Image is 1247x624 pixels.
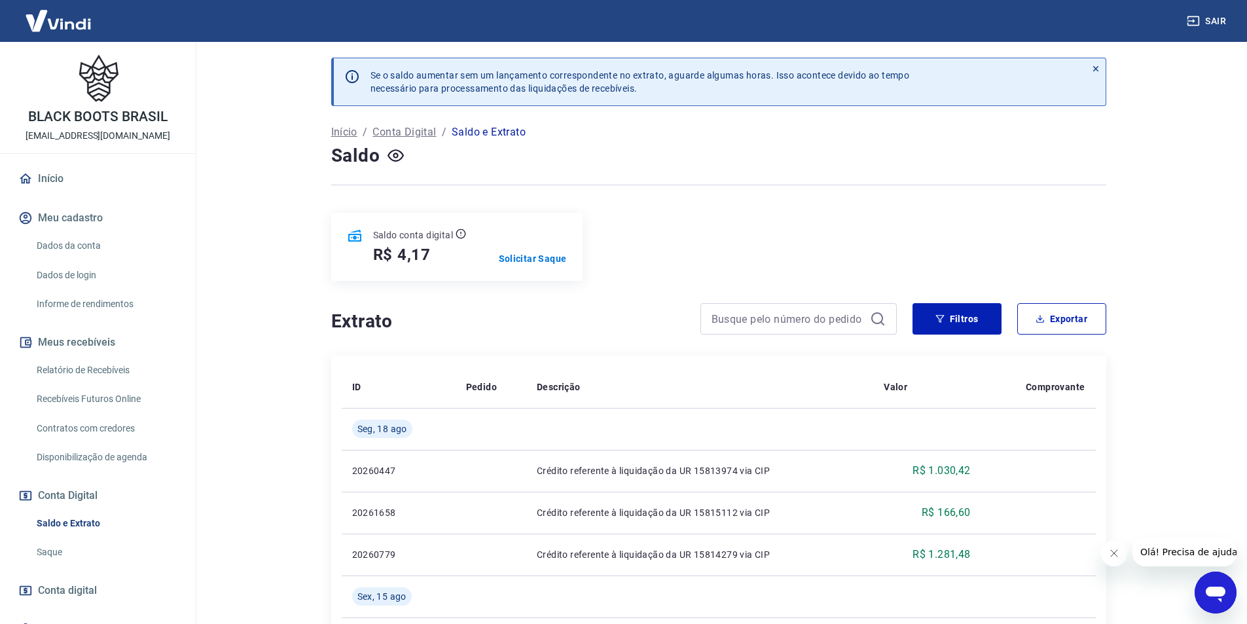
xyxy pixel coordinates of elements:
p: Comprovante [1026,380,1085,394]
input: Busque pelo número do pedido [712,309,865,329]
p: R$ 1.281,48 [913,547,970,562]
p: / [363,124,367,140]
span: Seg, 18 ago [357,422,407,435]
p: 20261658 [352,506,445,519]
a: Início [16,164,180,193]
a: Conta digital [16,576,180,605]
p: 20260447 [352,464,445,477]
p: R$ 166,60 [922,505,971,521]
a: Dados da conta [31,232,180,259]
a: Início [331,124,357,140]
a: Disponibilização de agenda [31,444,180,471]
h5: R$ 4,17 [373,244,431,265]
a: Relatório de Recebíveis [31,357,180,384]
a: Saque [31,539,180,566]
p: R$ 1.030,42 [913,463,970,479]
p: Descrição [537,380,581,394]
p: Valor [884,380,907,394]
button: Exportar [1017,303,1106,335]
button: Sair [1184,9,1231,33]
button: Meus recebíveis [16,328,180,357]
iframe: Fechar mensagem [1101,540,1127,566]
a: Informe de rendimentos [31,291,180,318]
span: Conta digital [38,581,97,600]
p: / [442,124,446,140]
iframe: Mensagem da empresa [1132,538,1237,566]
iframe: Botão para abrir a janela de mensagens [1195,572,1237,614]
a: Conta Digital [372,124,436,140]
a: Saldo e Extrato [31,510,180,537]
a: Solicitar Saque [499,252,567,265]
p: ID [352,380,361,394]
button: Conta Digital [16,481,180,510]
h4: Saldo [331,143,380,169]
p: Crédito referente à liquidação da UR 15813974 via CIP [537,464,863,477]
span: Olá! Precisa de ajuda? [8,9,110,20]
p: Saldo conta digital [373,229,454,242]
h4: Extrato [331,308,685,335]
img: Vindi [16,1,101,41]
p: Crédito referente à liquidação da UR 15815112 via CIP [537,506,863,519]
button: Filtros [913,303,1002,335]
p: Saldo e Extrato [452,124,526,140]
p: 20260779 [352,548,445,561]
a: Dados de login [31,262,180,289]
p: Crédito referente à liquidação da UR 15814279 via CIP [537,548,863,561]
button: Meu cadastro [16,204,180,232]
p: [EMAIL_ADDRESS][DOMAIN_NAME] [26,129,170,143]
p: BLACK BOOTS BRASIL [28,110,167,124]
span: Sex, 15 ago [357,590,407,603]
a: Contratos com credores [31,415,180,442]
img: 7dddf8f1-f46f-4d37-a48e-47c4e9a8aa74.jpeg [72,52,124,105]
a: Recebíveis Futuros Online [31,386,180,413]
p: Se o saldo aumentar sem um lançamento correspondente no extrato, aguarde algumas horas. Isso acon... [370,69,910,95]
p: Pedido [466,380,497,394]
